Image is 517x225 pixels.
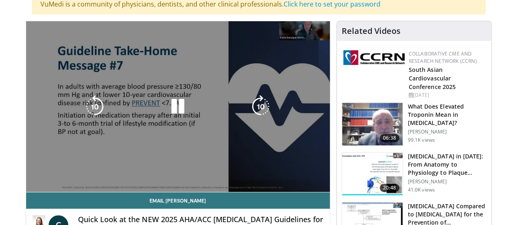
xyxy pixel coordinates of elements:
p: [PERSON_NAME] [408,129,486,135]
video-js: Video Player [26,21,330,192]
span: 06:38 [380,134,399,142]
h3: [MEDICAL_DATA] in [DATE]: From Anatomy to Physiology to Plaque Burden and … [408,152,486,177]
span: 20:48 [380,184,399,192]
a: 06:38 What Does Elevated Troponin Mean in [MEDICAL_DATA]? [PERSON_NAME] 99.1K views [342,102,486,146]
h3: What Does Elevated Troponin Mean in [MEDICAL_DATA]? [408,102,486,127]
a: Collaborative CME and Research Network (CCRN) [409,50,477,65]
p: 41.0K views [408,187,435,193]
img: 823da73b-7a00-425d-bb7f-45c8b03b10c3.150x105_q85_crop-smart_upscale.jpg [342,153,403,195]
h4: Related Videos [342,26,401,36]
img: a04ee3ba-8487-4636-b0fb-5e8d268f3737.png.150x105_q85_autocrop_double_scale_upscale_version-0.2.png [343,50,405,65]
a: Email [PERSON_NAME] [26,192,330,209]
img: 98daf78a-1d22-4ebe-927e-10afe95ffd94.150x105_q85_crop-smart_upscale.jpg [342,103,403,145]
a: South Asian Cardiovascular Conference 2025 [409,66,456,91]
p: 99.1K views [408,137,435,143]
p: [PERSON_NAME] [408,178,486,185]
a: 20:48 [MEDICAL_DATA] in [DATE]: From Anatomy to Physiology to Plaque Burden and … [PERSON_NAME] 4... [342,152,486,196]
div: [DATE] [409,91,485,99]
